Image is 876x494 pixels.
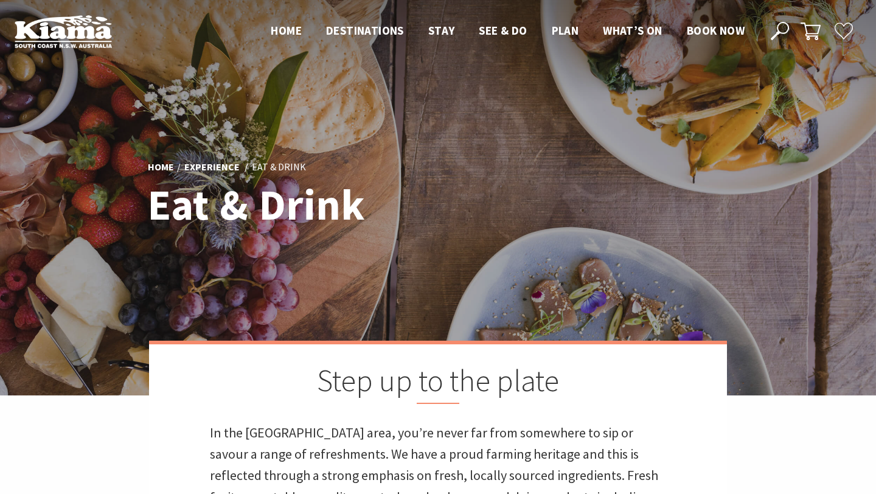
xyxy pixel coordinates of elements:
span: Book now [687,23,745,38]
img: Kiama Logo [15,15,112,48]
li: Eat & Drink [252,159,306,175]
span: What’s On [603,23,662,38]
h2: Step up to the plate [210,363,666,404]
span: Plan [552,23,579,38]
nav: Main Menu [259,21,757,41]
a: Experience [184,161,240,174]
span: See & Do [479,23,527,38]
span: Stay [428,23,455,38]
h1: Eat & Drink [148,181,492,228]
a: Home [148,161,174,174]
span: Destinations [326,23,404,38]
span: Home [271,23,302,38]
